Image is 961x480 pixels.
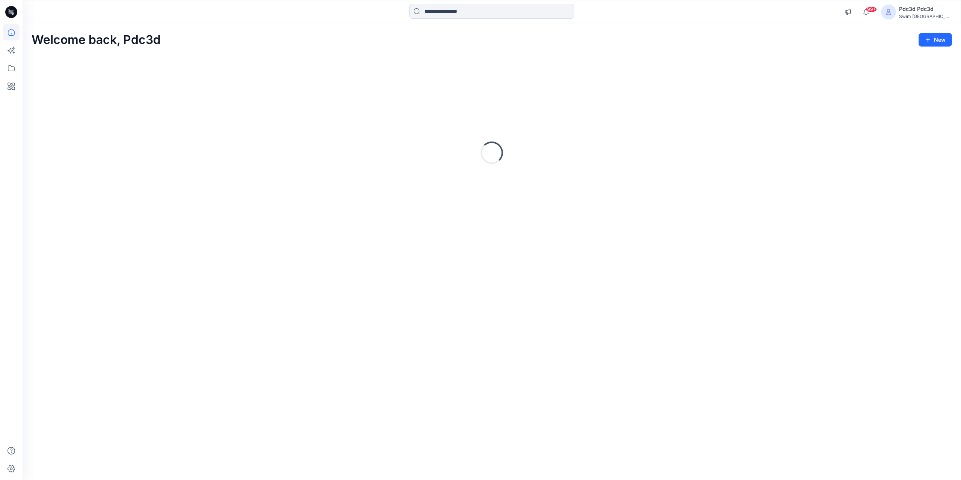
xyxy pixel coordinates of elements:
button: New [919,33,952,47]
div: Pdc3d Pdc3d [899,5,952,14]
div: Swim [GEOGRAPHIC_DATA] [899,14,952,19]
svg: avatar [886,9,892,15]
span: 99+ [866,6,877,12]
h2: Welcome back, Pdc3d [32,33,161,47]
